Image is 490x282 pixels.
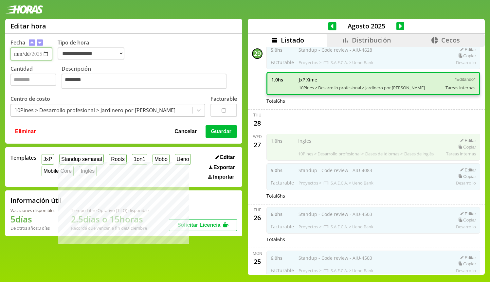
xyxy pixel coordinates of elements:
h1: Editar hora [10,22,46,30]
label: Centro de costo [10,95,50,102]
div: Thu [253,112,262,118]
div: 27 [252,139,263,150]
div: Tue [254,207,261,213]
label: Descripción [62,65,237,91]
div: Mon [253,251,262,256]
span: Agosto 2025 [336,22,396,30]
b: Diciembre [126,225,147,231]
div: De otros años: 0 días [10,225,55,231]
label: Facturable [210,95,237,102]
img: logotipo [5,5,43,14]
label: Cantidad [10,65,62,91]
button: JxP [42,154,54,164]
button: Cancelar [172,125,199,138]
select: Tipo de hora [58,47,124,60]
div: Total 6 hs [266,236,480,242]
button: Inglés [79,166,97,176]
span: Importar [213,174,234,180]
div: Wed [253,134,262,139]
input: Cantidad [10,74,56,86]
button: Mobo [153,154,170,164]
button: Mobile Core [42,166,74,176]
span: Templates [10,154,36,161]
label: Tipo de hora [58,39,130,61]
button: Solicitar Licencia [169,219,237,231]
div: 25 [252,256,263,267]
div: Recordá que vencen a fin de [71,225,149,231]
label: Fecha [10,39,25,46]
div: 29 [252,48,263,59]
h2: Información útil [10,196,62,205]
span: Editar [220,154,235,160]
div: Tiempo Libre Optativo (TiLO) disponible [71,207,149,213]
div: 28 [252,118,263,128]
h1: 2.5 días o 15 horas [71,213,149,225]
button: Exportar [207,164,237,171]
span: Distribución [352,36,391,44]
button: Editar [213,154,237,161]
div: scrollable content [248,47,485,274]
button: Roots [109,154,126,164]
button: 1on1 [132,154,147,164]
div: 26 [252,213,263,223]
button: Standup semanal [59,154,104,164]
button: Eliminar [13,125,38,138]
textarea: Descripción [62,74,227,89]
span: Exportar [213,165,235,170]
span: Solicitar Licencia [177,222,221,228]
span: Cecos [441,36,460,44]
button: Guardar [206,125,237,138]
div: 10Pines > Desarrollo profesional > Jardinero por [PERSON_NAME] [14,107,175,114]
h1: 5 días [10,213,55,225]
div: Total 6 hs [266,98,480,104]
div: Vacaciones disponibles [10,207,55,213]
span: Listado [281,36,304,44]
button: Ueno [175,154,191,164]
div: Total 6 hs [266,193,480,199]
